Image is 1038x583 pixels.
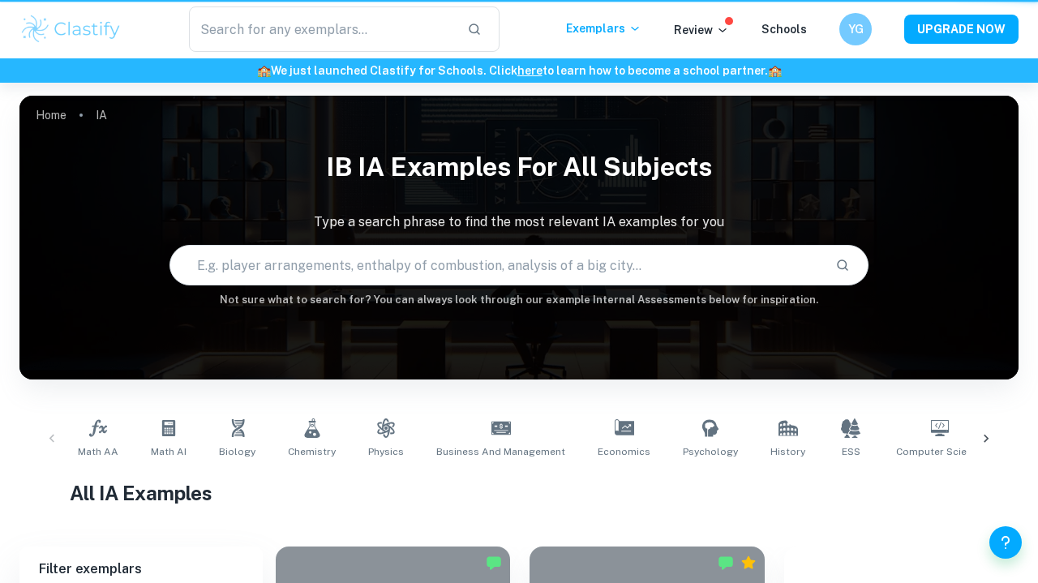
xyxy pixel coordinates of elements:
[839,13,872,45] button: YG
[904,15,1019,44] button: UPGRADE NOW
[517,64,543,77] a: here
[151,444,187,459] span: Math AI
[19,292,1019,308] h6: Not sure what to search for? You can always look through our example Internal Assessments below f...
[19,13,122,45] img: Clastify logo
[436,444,565,459] span: Business and Management
[829,251,856,279] button: Search
[847,20,865,38] h6: YG
[740,555,757,571] div: Premium
[78,444,118,459] span: Math AA
[842,444,860,459] span: ESS
[288,444,336,459] span: Chemistry
[896,444,984,459] span: Computer Science
[368,444,404,459] span: Physics
[19,141,1019,193] h1: IB IA examples for all subjects
[761,23,807,36] a: Schools
[70,478,969,508] h1: All IA Examples
[683,444,738,459] span: Psychology
[674,21,729,39] p: Review
[170,242,822,288] input: E.g. player arrangements, enthalpy of combustion, analysis of a big city...
[486,555,502,571] img: Marked
[257,64,271,77] span: 🏫
[768,64,782,77] span: 🏫
[3,62,1035,79] h6: We just launched Clastify for Schools. Click to learn how to become a school partner.
[718,555,734,571] img: Marked
[219,444,255,459] span: Biology
[770,444,805,459] span: History
[566,19,641,37] p: Exemplars
[96,106,107,124] p: IA
[19,212,1019,232] p: Type a search phrase to find the most relevant IA examples for you
[189,6,454,52] input: Search for any exemplars...
[598,444,650,459] span: Economics
[36,104,66,126] a: Home
[989,526,1022,559] button: Help and Feedback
